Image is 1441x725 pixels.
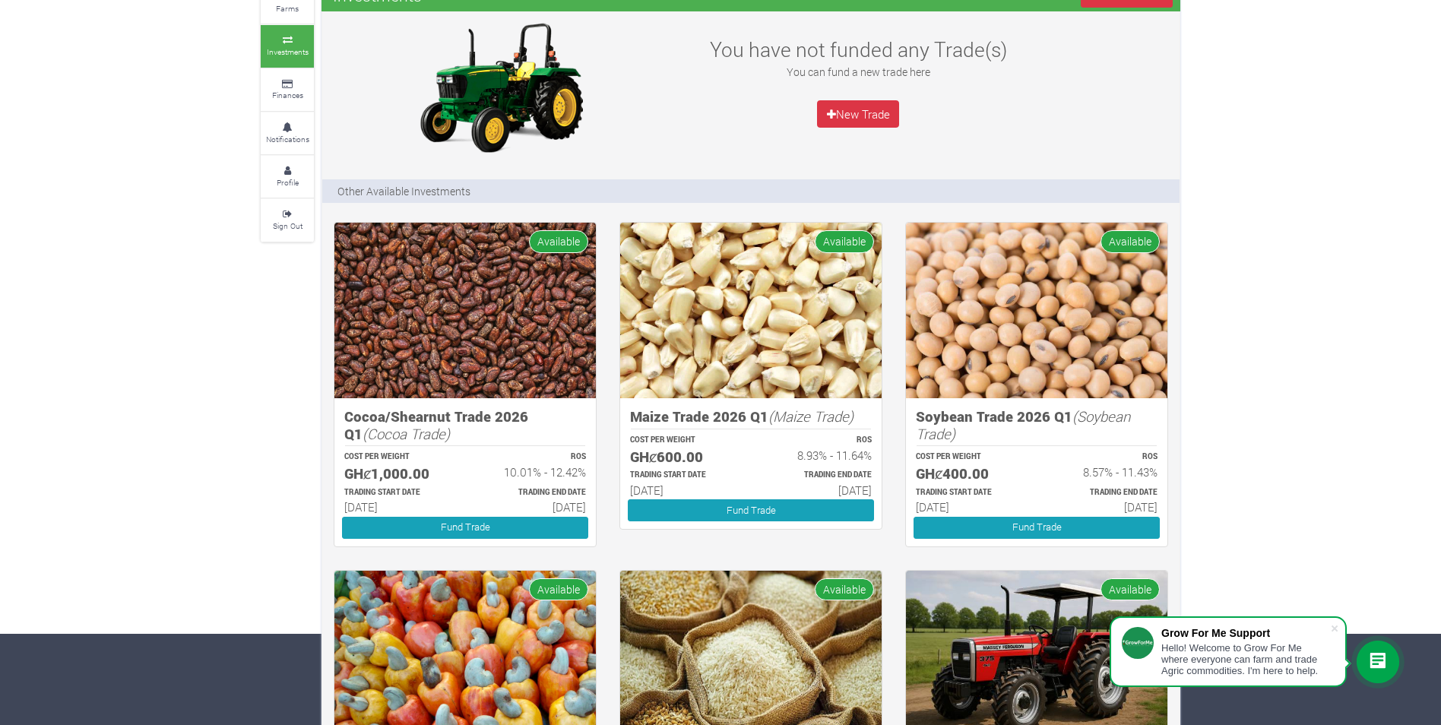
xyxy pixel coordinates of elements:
[916,500,1023,514] h6: [DATE]
[1101,230,1160,252] span: Available
[906,223,1167,398] img: growforme image
[272,90,303,100] small: Finances
[693,64,1023,80] p: You can fund a new trade here
[630,408,872,426] h5: Maize Trade 2026 Q1
[479,500,586,514] h6: [DATE]
[344,451,451,463] p: COST PER WEIGHT
[261,156,314,198] a: Profile
[363,424,450,443] i: (Cocoa Trade)
[815,578,874,600] span: Available
[406,19,596,156] img: growforme image
[916,465,1023,483] h5: GHȼ400.00
[916,407,1130,443] i: (Soybean Trade)
[630,470,737,481] p: Estimated Trading Start Date
[628,499,874,521] a: Fund Trade
[261,199,314,241] a: Sign Out
[344,500,451,514] h6: [DATE]
[1050,451,1158,463] p: ROS
[479,487,586,499] p: Estimated Trading End Date
[261,25,314,67] a: Investments
[334,223,596,398] img: growforme image
[815,230,874,252] span: Available
[630,483,737,497] h6: [DATE]
[344,487,451,499] p: Estimated Trading Start Date
[768,407,854,426] i: (Maize Trade)
[1050,487,1158,499] p: Estimated Trading End Date
[529,578,588,600] span: Available
[630,435,737,446] p: COST PER WEIGHT
[342,517,588,539] a: Fund Trade
[630,448,737,466] h5: GHȼ600.00
[344,465,451,483] h5: GHȼ1,000.00
[1161,642,1330,676] div: Hello! Welcome to Grow For Me where everyone can farm and trade Agric commodities. I'm here to help.
[337,183,470,199] p: Other Available Investments
[765,483,872,497] h6: [DATE]
[620,223,882,398] img: growforme image
[817,100,899,128] a: New Trade
[479,465,586,479] h6: 10.01% - 12.42%
[914,517,1160,539] a: Fund Trade
[693,37,1023,62] h3: You have not funded any Trade(s)
[344,408,586,442] h5: Cocoa/Shearnut Trade 2026 Q1
[1050,465,1158,479] h6: 8.57% - 11.43%
[1161,627,1330,639] div: Grow For Me Support
[266,134,309,144] small: Notifications
[1050,500,1158,514] h6: [DATE]
[916,487,1023,499] p: Estimated Trading Start Date
[765,448,872,462] h6: 8.93% - 11.64%
[261,112,314,154] a: Notifications
[765,470,872,481] p: Estimated Trading End Date
[267,46,309,57] small: Investments
[916,408,1158,442] h5: Soybean Trade 2026 Q1
[261,69,314,111] a: Finances
[916,451,1023,463] p: COST PER WEIGHT
[273,220,302,231] small: Sign Out
[1101,578,1160,600] span: Available
[529,230,588,252] span: Available
[765,435,872,446] p: ROS
[276,3,299,14] small: Farms
[277,177,299,188] small: Profile
[479,451,586,463] p: ROS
